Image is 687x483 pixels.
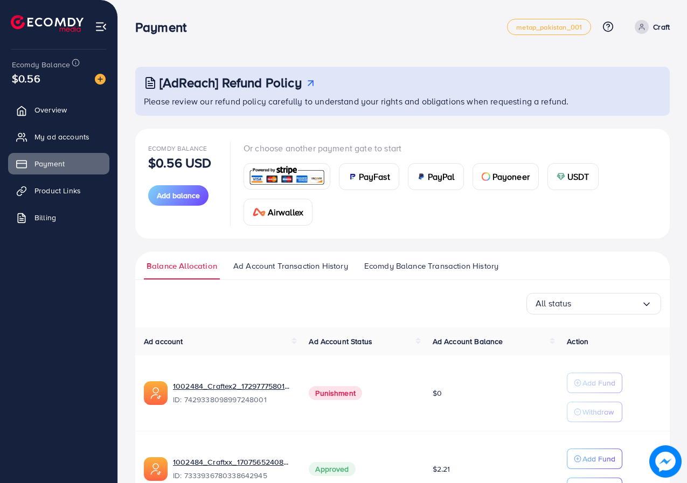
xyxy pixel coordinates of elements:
[12,71,40,86] span: $0.56
[547,163,599,190] a: cardUSDT
[173,457,292,467] a: 1002484_Craftxx_1707565240848
[433,388,442,398] span: $0
[582,452,615,465] p: Add Fund
[630,20,670,34] a: Craft
[244,142,657,155] p: Or choose another payment gate to start
[148,156,211,169] p: $0.56 USD
[482,172,490,181] img: card
[34,158,65,169] span: Payment
[144,95,663,108] p: Please review our refund policy carefully to understand your rights and obligations when requesti...
[148,144,207,153] span: Ecomdy Balance
[95,74,106,85] img: image
[567,373,622,393] button: Add Fund
[653,20,670,33] p: Craft
[417,172,426,181] img: card
[34,185,81,196] span: Product Links
[159,75,302,90] h3: [AdReach] Refund Policy
[8,180,109,201] a: Product Links
[309,386,362,400] span: Punishment
[8,207,109,228] a: Billing
[173,394,292,405] span: ID: 7429338098997248001
[492,170,530,183] span: Payoneer
[268,206,303,219] span: Airwallex
[567,449,622,469] button: Add Fund
[348,172,357,181] img: card
[95,20,107,33] img: menu
[364,260,498,272] span: Ecomdy Balance Transaction History
[12,59,70,70] span: Ecomdy Balance
[233,260,348,272] span: Ad Account Transaction History
[582,376,615,389] p: Add Fund
[173,457,292,481] div: <span class='underline'>1002484_Craftxx_1707565240848</span></br>7333936780338642945
[147,260,217,272] span: Balance Allocation
[34,104,67,115] span: Overview
[253,208,266,216] img: card
[473,163,539,190] a: cardPayoneer
[157,190,200,201] span: Add balance
[309,462,355,476] span: Approved
[173,381,292,391] a: 1002484_Craftex2_1729777580175
[148,185,209,206] button: Add balance
[408,163,464,190] a: cardPayPal
[526,293,661,314] div: Search for option
[433,336,503,347] span: Ad Account Balance
[135,19,195,35] h3: Payment
[244,163,330,190] a: card
[582,405,614,418] p: Withdraw
[11,15,84,32] img: logo
[557,172,565,181] img: card
[173,381,292,405] div: <span class='underline'>1002484_Craftex2_1729777580175</span></br>7429338098997248001
[8,153,109,174] a: Payment
[244,199,313,226] a: cardAirwallex
[144,457,168,481] img: ic-ads-acc.e4c84228.svg
[516,24,582,31] span: metap_pakistan_001
[536,295,572,312] span: All status
[572,295,641,312] input: Search for option
[34,212,56,223] span: Billing
[173,470,292,481] span: ID: 7333936780338642945
[309,336,372,347] span: Ad Account Status
[144,381,168,405] img: ic-ads-acc.e4c84228.svg
[8,99,109,121] a: Overview
[649,445,682,478] img: image
[507,19,591,35] a: metap_pakistan_001
[359,170,390,183] span: PayFast
[428,170,455,183] span: PayPal
[433,464,450,474] span: $2.21
[247,165,327,188] img: card
[567,170,589,183] span: USDT
[567,402,622,422] button: Withdraw
[567,336,588,347] span: Action
[144,336,183,347] span: Ad account
[8,126,109,148] a: My ad accounts
[339,163,399,190] a: cardPayFast
[34,131,89,142] span: My ad accounts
